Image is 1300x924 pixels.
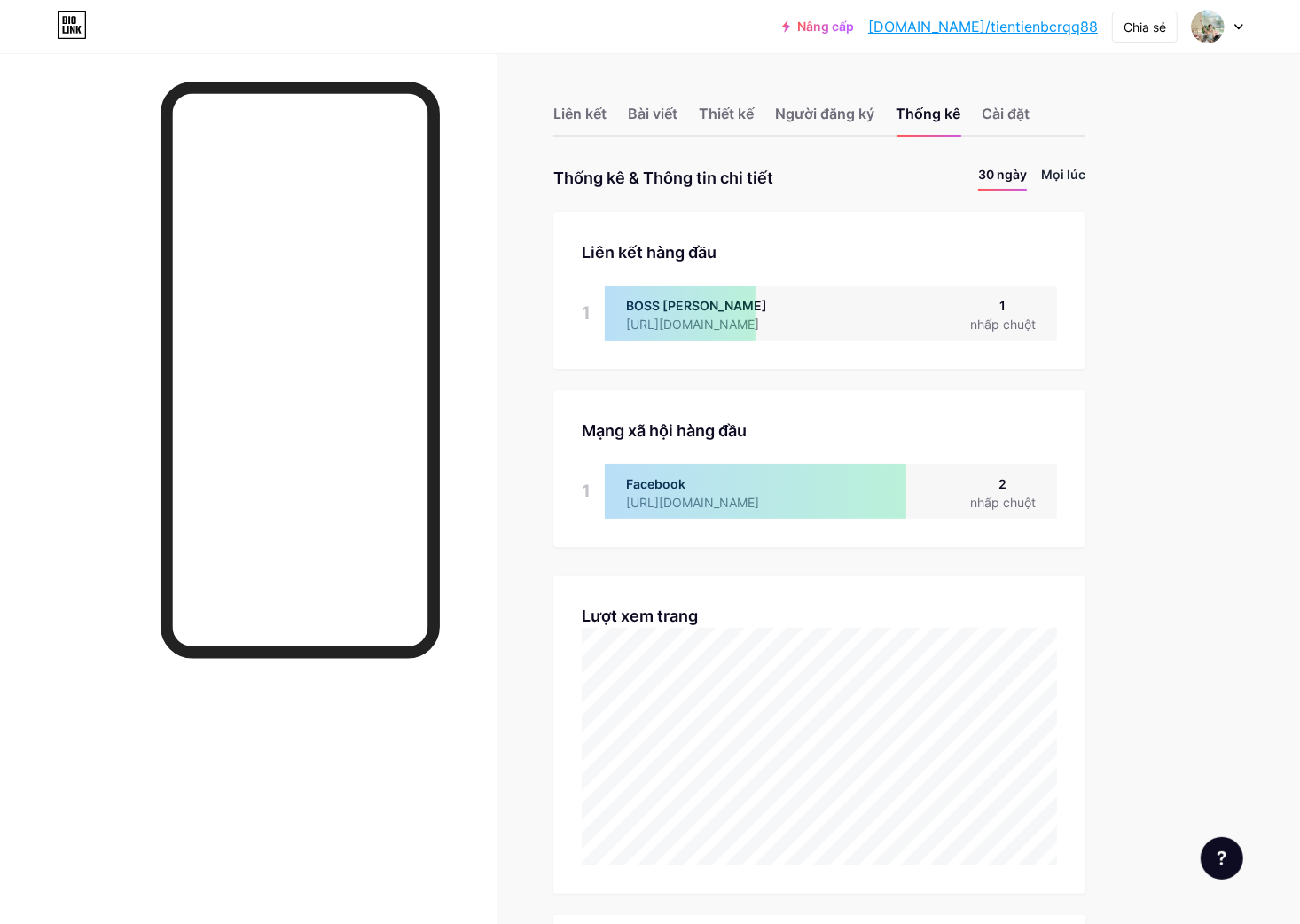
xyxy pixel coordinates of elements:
font: Liên kết hàng đầu [582,243,717,262]
font: Thống kê & Thông tin chi tiết [553,168,773,187]
font: Cài đặt [982,105,1030,122]
font: 1 [582,302,591,324]
font: 1 [582,481,591,502]
img: chiasekinhnghiem [1191,10,1225,43]
font: [DOMAIN_NAME]/tientienbcrqq88 [868,18,1098,35]
font: Chia sẻ [1124,20,1166,35]
font: 30 ngày [978,167,1027,182]
font: Thiết kế [699,105,754,122]
font: Người đăng ký [775,105,874,122]
a: [DOMAIN_NAME]/tientienbcrqq88 [868,16,1098,37]
font: Mọi lúc [1041,167,1085,182]
font: nhấp chuột [970,317,1036,332]
font: Mạng xã hội hàng đầu [582,421,747,440]
font: 2 [999,476,1007,491]
font: Nâng cấp [797,19,854,34]
font: Bài viết [628,105,677,122]
font: Liên kết [553,105,607,122]
font: nhấp chuột [970,495,1036,510]
font: Lượt xem trang [582,607,698,625]
font: Thống kê [896,105,960,122]
font: 1 [1000,298,1006,313]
